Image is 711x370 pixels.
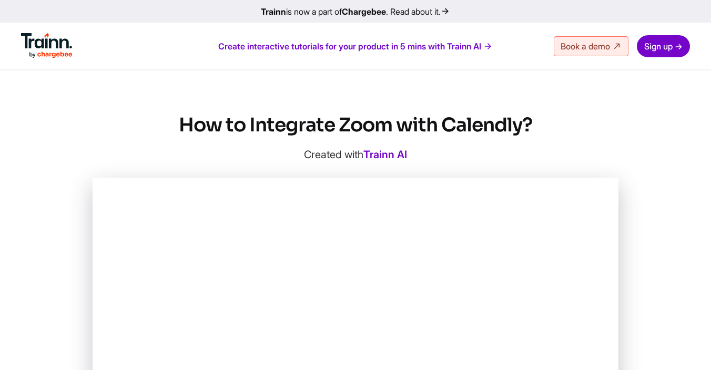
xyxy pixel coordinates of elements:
iframe: Chat Widget [658,320,711,370]
a: Trainn AI [363,148,407,161]
a: Create interactive tutorials for your product in 5 mins with Trainn AI [218,40,493,52]
h1: How to Integrate Zoom with Calendly? [93,112,618,138]
b: Chargebee [342,6,386,17]
a: Sign up → [637,35,690,57]
b: Trainn [261,6,286,17]
a: Book a demo [554,36,628,56]
span: Create interactive tutorials for your product in 5 mins with Trainn AI [218,40,481,52]
span: Book a demo [561,41,610,52]
p: Created with [93,148,618,161]
img: Trainn Logo [21,33,73,58]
